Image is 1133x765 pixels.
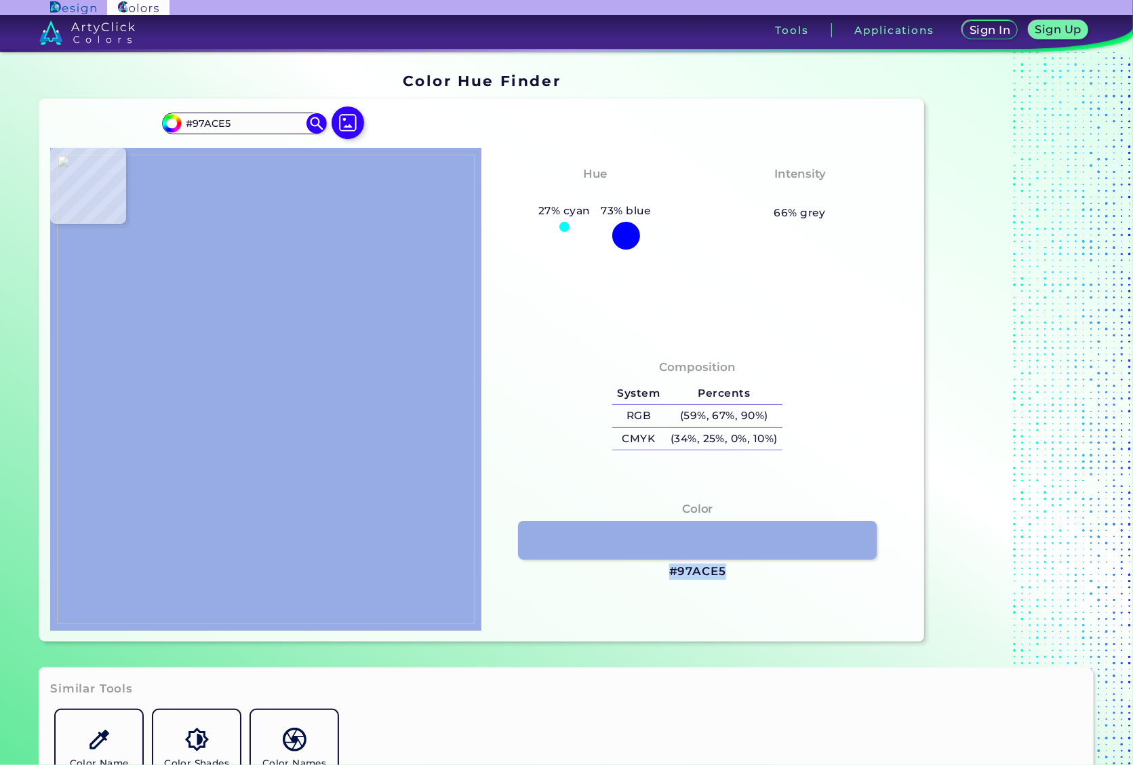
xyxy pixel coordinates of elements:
h5: 27% cyan [533,202,595,220]
h5: Sign Up [1037,24,1079,35]
h3: #97ACE5 [669,564,726,580]
h3: Pastel [774,186,825,202]
h5: 73% blue [596,202,657,220]
h3: Tools [776,25,809,35]
h5: 66% grey [774,204,826,222]
h4: Color [682,499,713,519]
img: icon search [306,113,327,134]
img: icon_color_names_dictionary.svg [283,728,306,751]
h5: RGB [612,405,665,427]
img: ArtyClick Design logo [50,1,96,14]
img: logo_artyclick_colors_white.svg [39,20,135,45]
h4: Hue [583,164,607,184]
img: icon_color_name_finder.svg [87,728,111,751]
a: Sign In [965,22,1016,39]
img: icon picture [332,106,364,139]
h3: Similar Tools [50,681,133,697]
h1: Color Hue Finder [403,71,561,91]
h5: (34%, 25%, 0%, 10%) [665,428,782,450]
h5: CMYK [612,428,665,450]
h3: Tealish Blue [551,186,639,202]
input: type color.. [181,114,307,132]
h4: Intensity [774,164,826,184]
h5: System [612,382,665,405]
img: icon_color_shades.svg [185,728,209,751]
img: 97d861a1-9833-4e6b-866f-b8becf4d57f0 [57,155,475,624]
h5: (59%, 67%, 90%) [665,405,782,427]
a: Sign Up [1031,22,1085,39]
h5: Percents [665,382,782,405]
h4: Composition [659,357,736,377]
h5: Sign In [971,25,1009,35]
h3: Applications [855,25,934,35]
